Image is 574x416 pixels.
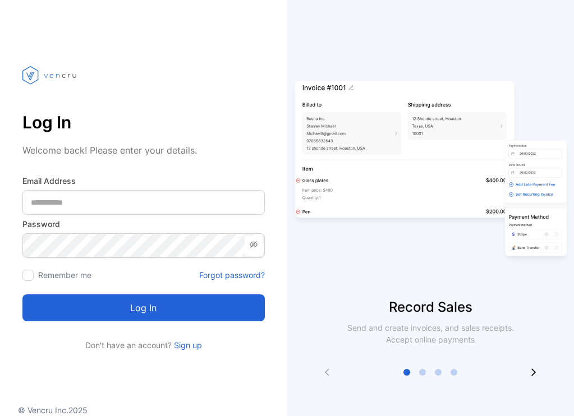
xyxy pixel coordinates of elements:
[22,109,265,136] p: Log In
[38,270,91,280] label: Remember me
[22,294,265,321] button: Log in
[22,144,265,157] p: Welcome back! Please enter your details.
[22,218,265,230] label: Password
[199,269,265,281] a: Forgot password?
[172,340,202,350] a: Sign up
[290,45,571,297] img: slider image
[22,339,265,351] p: Don't have an account?
[22,175,265,187] label: Email Address
[22,45,79,105] img: vencru logo
[341,322,520,345] p: Send and create invoices, and sales receipts. Accept online payments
